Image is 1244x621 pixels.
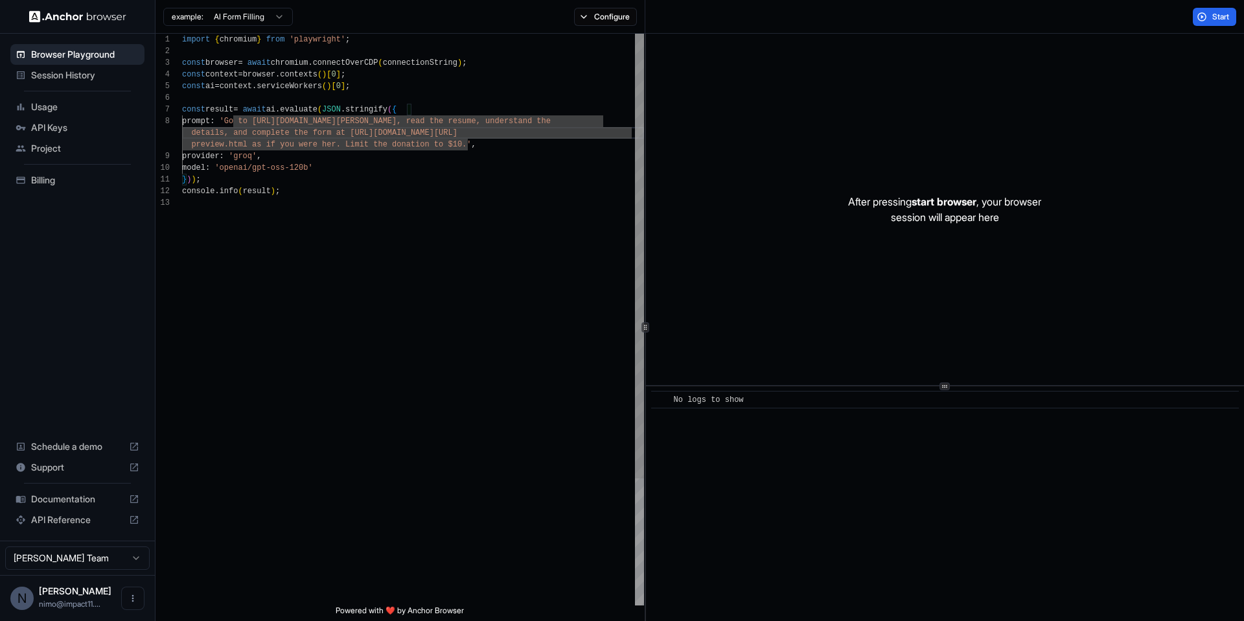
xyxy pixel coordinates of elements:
span: 'groq' [229,152,257,161]
div: API Reference [10,510,144,530]
span: ) [271,187,275,196]
div: Billing [10,170,144,191]
span: connectOverCDP [313,58,378,67]
div: 3 [155,57,170,69]
div: Documentation [10,489,144,510]
span: result [243,187,271,196]
span: . [275,105,280,114]
span: : [205,163,210,172]
span: ( [387,105,392,114]
div: 2 [155,45,170,57]
span: 'Go to [URL][DOMAIN_NAME][PERSON_NAME], re [220,117,415,126]
span: evaluate [280,105,317,114]
div: Support [10,457,144,478]
span: provider [182,152,220,161]
span: Documentation [31,493,124,506]
span: [DOMAIN_NAME][URL] [373,128,457,137]
span: ) [322,70,327,79]
div: 5 [155,80,170,92]
span: ) [327,82,331,91]
span: . [214,187,219,196]
span: ​ [658,393,664,406]
span: Browser Playground [31,48,139,61]
span: [ [327,70,331,79]
span: await [248,58,271,67]
span: [ [331,82,336,91]
span: details, and complete the form at [URL] [191,128,373,137]
div: 8 [155,115,170,127]
div: Session History [10,65,144,86]
span: . [308,58,312,67]
span: 'openai/gpt-oss-120b' [214,163,312,172]
span: n to $10.' [424,140,471,149]
span: const [182,70,205,79]
span: ; [345,35,350,44]
span: context [220,82,252,91]
span: const [182,82,205,91]
span: } [182,175,187,184]
span: result [205,105,233,114]
span: nimo@impact11.com [39,599,100,609]
span: = [238,70,242,79]
span: 0 [331,70,336,79]
span: ( [317,70,322,79]
span: from [266,35,285,44]
span: ( [238,187,242,196]
span: Project [31,142,139,155]
span: ; [196,175,201,184]
span: ; [275,187,280,196]
div: Usage [10,97,144,117]
span: preview.html as if you were her. Limit the donatio [191,140,424,149]
span: ) [457,58,462,67]
span: ) [187,175,191,184]
span: , [257,152,261,161]
img: Anchor Logo [29,10,126,23]
span: const [182,105,205,114]
div: 13 [155,197,170,209]
span: ( [322,82,327,91]
span: stringify [345,105,387,114]
span: API Reference [31,513,124,526]
span: : [220,152,224,161]
span: Powered with ❤️ by Anchor Browser [336,605,464,621]
div: 9 [155,150,170,162]
span: . [275,70,280,79]
span: . [341,105,345,114]
span: = [238,58,242,67]
span: , [471,140,476,149]
span: 'playwright' [290,35,345,44]
span: context [205,70,238,79]
span: connectionString [383,58,457,67]
span: ] [341,82,345,91]
button: Start [1193,8,1236,26]
span: Start [1212,12,1230,22]
span: Session History [31,69,139,82]
span: } [257,35,261,44]
span: model [182,163,205,172]
span: example: [172,12,203,22]
span: = [214,82,219,91]
span: . [252,82,257,91]
span: { [392,105,397,114]
span: chromium [220,35,257,44]
span: 0 [336,82,341,91]
span: Support [31,461,124,474]
span: : [210,117,214,126]
div: Project [10,138,144,159]
span: const [182,58,205,67]
span: ; [345,82,350,91]
span: start browser [912,195,976,208]
span: ; [462,58,466,67]
span: ( [317,105,322,114]
span: ( [378,58,383,67]
span: browser [205,58,238,67]
span: JSON [322,105,341,114]
div: 4 [155,69,170,80]
div: 11 [155,174,170,185]
div: 6 [155,92,170,104]
span: await [243,105,266,114]
span: Usage [31,100,139,113]
div: Browser Playground [10,44,144,65]
div: Schedule a demo [10,436,144,457]
span: console [182,187,214,196]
